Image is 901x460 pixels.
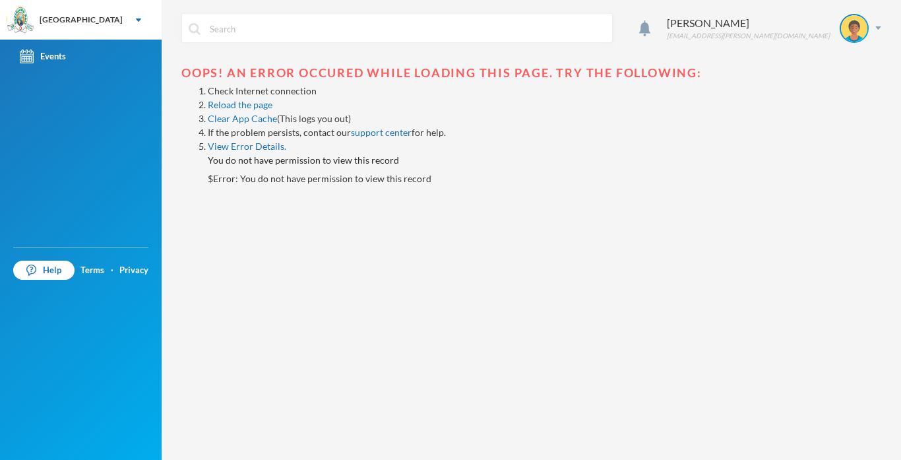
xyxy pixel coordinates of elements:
[13,261,75,280] a: Help
[208,153,881,167] h4: You do not have permission to view this record
[351,127,412,138] a: support center
[667,31,830,41] div: [EMAIL_ADDRESS][PERSON_NAME][DOMAIN_NAME]
[208,113,277,124] a: Clear App Cache
[208,84,881,98] li: Check Internet connection
[208,172,881,185] p: $ Error: You do not have permission to view this record
[111,264,113,277] div: ·
[189,23,201,35] img: search
[181,63,881,84] div: Oops! An error occured while loading this page. Try the following:
[208,112,881,125] li: (This logs you out)
[208,99,272,110] a: Reload the page
[208,125,881,139] li: If the problem persists, contact our for help.
[119,264,148,277] a: Privacy
[80,264,104,277] a: Terms
[208,14,606,44] input: Search
[841,15,867,42] img: STUDENT
[40,14,123,26] div: [GEOGRAPHIC_DATA]
[7,7,34,34] img: logo
[667,15,830,31] div: [PERSON_NAME]
[20,49,66,63] div: Events
[208,141,286,152] a: View Error Details.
